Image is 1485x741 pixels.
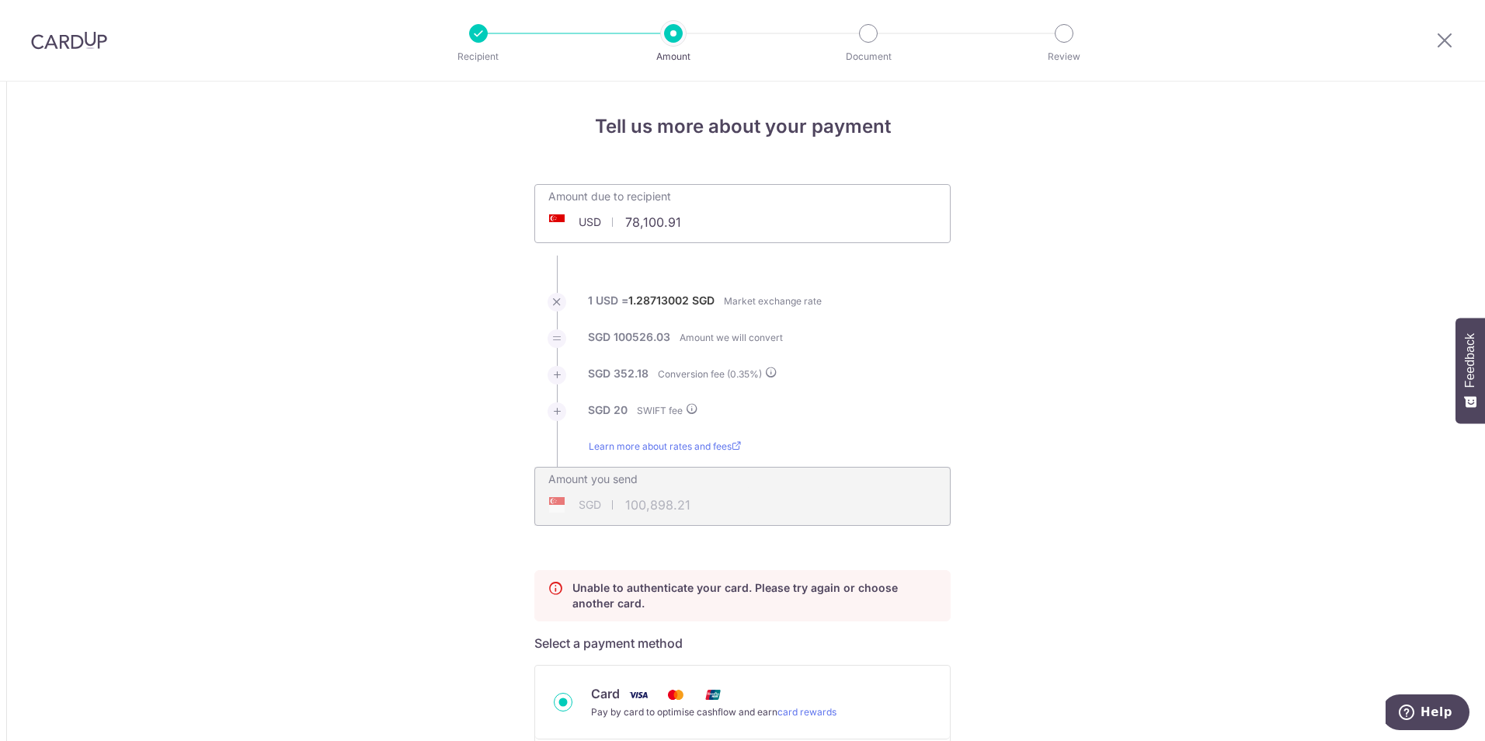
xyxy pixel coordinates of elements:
[697,685,729,704] img: Union Pay
[534,113,951,141] h4: Tell us more about your payment
[616,49,731,64] p: Amount
[588,366,610,381] label: SGD
[554,684,931,720] div: Card Visa Mastercard Union Pay Pay by card to optimise cashflow and earncard rewards
[730,368,749,380] span: 0.35
[692,293,715,308] label: SGD
[579,497,601,513] span: SGD
[548,471,638,487] label: Amount you send
[591,704,836,720] div: Pay by card to optimise cashflow and earn
[548,189,671,204] label: Amount due to recipient
[1007,49,1122,64] p: Review
[588,329,610,345] label: SGD
[658,366,777,382] label: Conversion fee ( %)
[1455,318,1485,423] button: Feedback - Show survey
[1463,333,1477,388] span: Feedback
[614,366,649,381] label: 352.18
[588,293,715,318] label: 1 USD =
[572,580,937,611] p: Unable to authenticate your card. Please try again or choose another card.
[534,634,951,652] h5: Select a payment method
[777,706,836,718] a: card rewards
[811,49,926,64] p: Document
[421,49,536,64] p: Recipient
[579,214,601,230] span: USD
[614,402,628,418] label: 20
[591,686,620,701] span: Card
[31,31,107,50] img: CardUp
[628,293,689,308] label: 1.28713002
[623,685,654,704] img: Visa
[1386,694,1469,733] iframe: Opens a widget where you can find more information
[589,439,741,467] a: Learn more about rates and fees
[614,329,670,345] label: 100526.03
[660,685,691,704] img: Mastercard
[588,402,610,418] label: SGD
[680,330,783,346] label: Amount we will convert
[724,294,822,309] label: Market exchange rate
[637,402,698,419] label: SWIFT fee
